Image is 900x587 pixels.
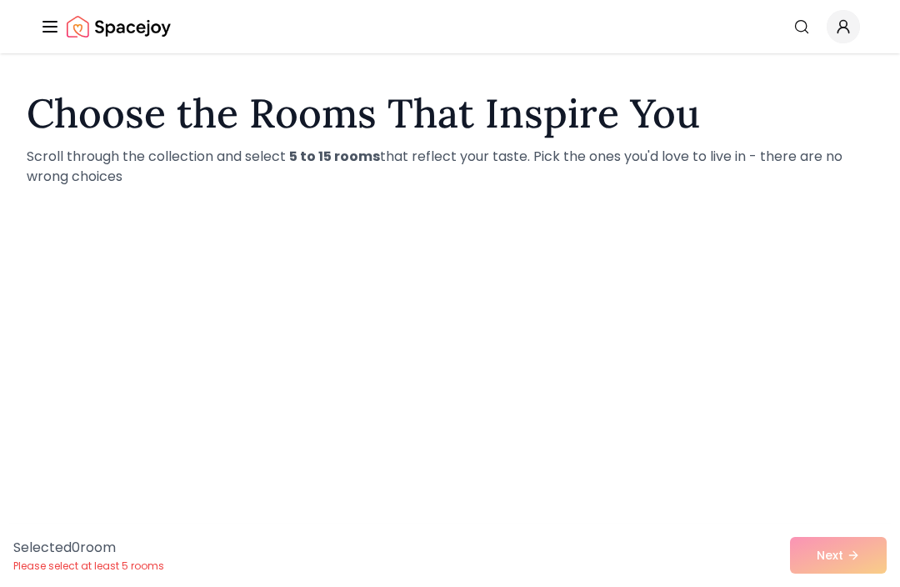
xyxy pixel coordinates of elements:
img: Spacejoy Logo [67,10,171,43]
strong: 5 to 15 rooms [289,147,380,166]
p: Scroll through the collection and select that reflect your taste. Pick the ones you'd love to liv... [27,147,873,187]
h1: Choose the Rooms That Inspire You [27,93,873,133]
a: Spacejoy [67,10,171,43]
p: Selected 0 room [13,538,164,558]
p: Please select at least 5 rooms [13,559,164,573]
